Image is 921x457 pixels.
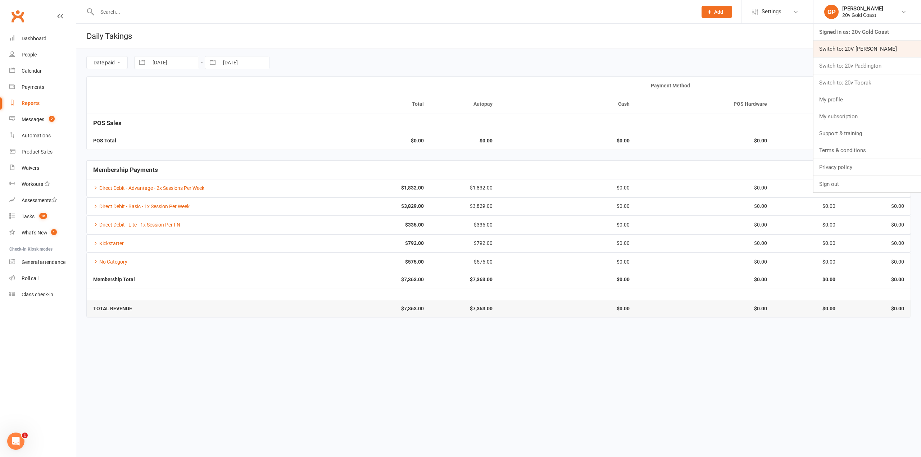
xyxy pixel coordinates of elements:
[643,306,767,311] strong: $0.00
[299,259,424,265] strong: $575.00
[9,79,76,95] a: Payments
[22,149,53,155] div: Product Sales
[437,138,493,143] strong: $0.00
[780,185,836,191] div: $0.00
[505,204,630,209] div: $0.00
[848,259,904,265] div: $0.00
[9,270,76,287] a: Roll call
[22,275,38,281] div: Roll call
[505,306,630,311] strong: $0.00
[22,100,40,106] div: Reports
[9,192,76,209] a: Assessments
[9,128,76,144] a: Automations
[813,41,921,57] a: Switch to: 20V [PERSON_NAME]
[299,138,424,143] strong: $0.00
[437,259,493,265] div: $575.00
[813,125,921,142] a: Support & training
[437,241,493,246] div: $792.00
[299,241,424,246] strong: $792.00
[780,101,836,107] div: Credit
[824,5,839,19] div: GP
[9,160,76,176] a: Waivers
[9,287,76,303] a: Class kiosk mode
[848,241,904,246] div: $0.00
[93,166,904,173] h5: Membership Payments
[22,230,47,236] div: What's New
[505,185,630,191] div: $0.00
[93,138,116,143] strong: POS Total
[813,108,921,125] a: My subscription
[7,433,24,450] iframe: Intercom live chat
[93,277,135,282] strong: Membership Total
[219,56,269,69] input: To
[643,138,767,143] strong: $0.00
[51,229,57,235] span: 1
[299,277,424,282] strong: $7,363.00
[813,74,921,91] a: Switch to: 20v Toorak
[299,306,424,311] strong: $7,363.00
[780,204,836,209] div: $0.00
[299,101,424,107] div: Total
[93,306,132,311] strong: TOTAL REVENUE
[437,101,493,107] div: Autopay
[505,222,630,228] div: $0.00
[437,222,493,228] div: $335.00
[49,116,55,122] span: 2
[9,7,27,25] a: Clubworx
[299,185,424,191] strong: $1,832.00
[9,111,76,128] a: Messages 2
[22,116,44,122] div: Messages
[22,214,35,219] div: Tasks
[9,63,76,79] a: Calendar
[299,204,424,209] strong: $3,829.00
[813,91,921,108] a: My profile
[842,5,883,12] div: [PERSON_NAME]
[505,138,630,143] strong: $0.00
[813,58,921,74] a: Switch to: 20v Paddington
[9,176,76,192] a: Workouts
[643,185,767,191] div: $0.00
[93,185,204,191] a: Direct Debit - Advantage - 2x Sessions Per Week
[9,209,76,225] a: Tasks 16
[702,6,732,18] button: Add
[643,277,767,282] strong: $0.00
[643,241,767,246] div: $0.00
[714,9,723,15] span: Add
[9,254,76,270] a: General attendance kiosk mode
[848,222,904,228] div: $0.00
[437,204,493,209] div: $3,829.00
[22,165,39,171] div: Waivers
[643,204,767,209] div: $0.00
[437,83,904,88] div: Payment Method
[22,36,46,41] div: Dashboard
[22,181,43,187] div: Workouts
[813,24,921,40] a: Signed in as: 20v Gold Coast
[22,133,51,138] div: Automations
[22,433,28,438] span: 1
[9,95,76,111] a: Reports
[22,84,44,90] div: Payments
[505,259,630,265] div: $0.00
[9,225,76,241] a: What's New1
[780,306,836,311] strong: $0.00
[39,213,47,219] span: 16
[76,24,132,49] h1: Daily Takings
[22,68,42,74] div: Calendar
[842,12,883,18] div: 20v Gold Coast
[22,197,57,203] div: Assessments
[780,259,836,265] div: $0.00
[149,56,199,69] input: From
[9,144,76,160] a: Product Sales
[9,31,76,47] a: Dashboard
[437,277,493,282] strong: $7,363.00
[780,277,836,282] strong: $0.00
[813,176,921,192] a: Sign out
[93,222,180,228] a: Direct Debit - Lite - 1x Session Per FN
[848,306,904,311] strong: $0.00
[848,277,904,282] strong: $0.00
[93,120,904,127] h5: POS Sales
[437,185,493,191] div: $1,832.00
[780,138,836,143] strong: $0.00
[813,159,921,175] a: Privacy policy
[93,241,124,246] a: Kickstarter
